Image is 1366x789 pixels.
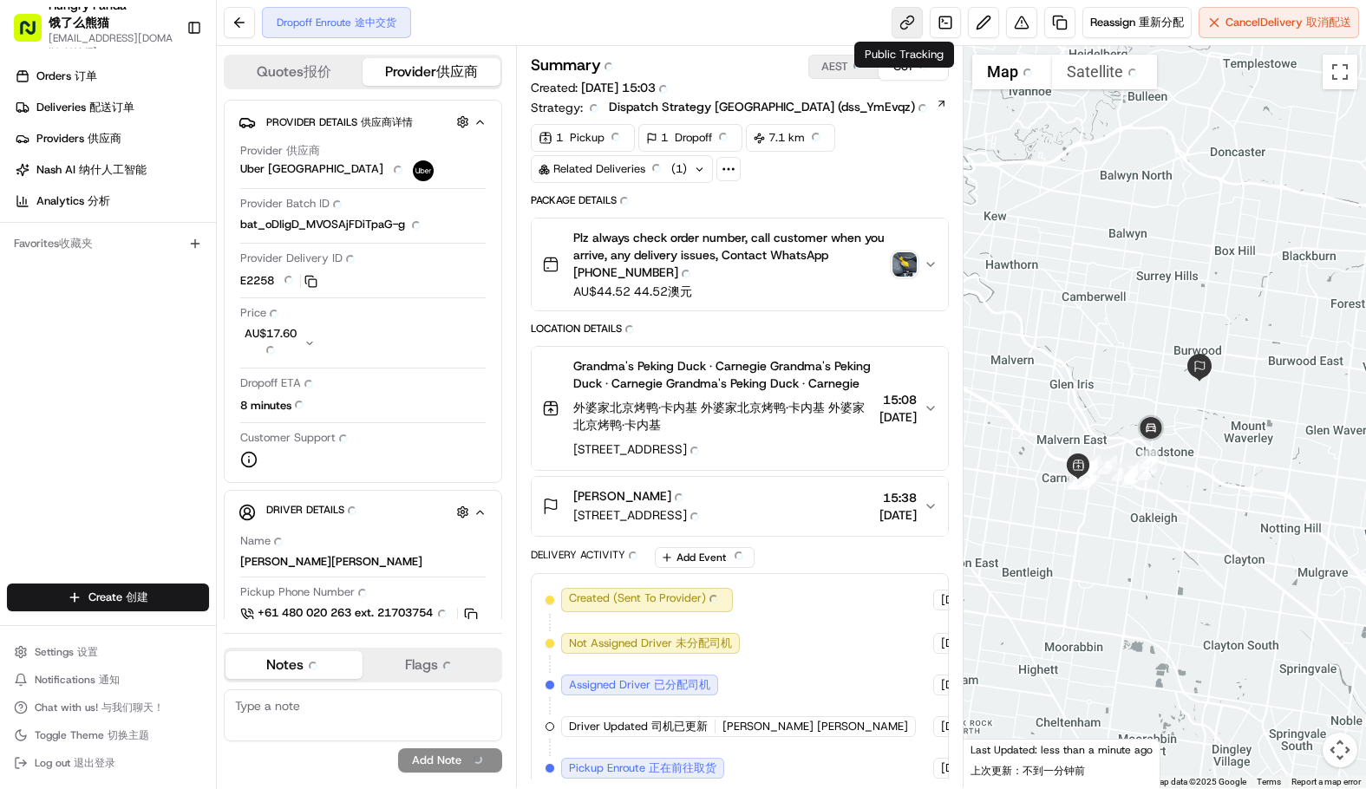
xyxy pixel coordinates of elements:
[532,347,949,470] button: Grandma's Peking Duck · Carnegie Grandma's Peking Duck · Carnegie Grandma's Peking Duck · Carnegi...
[7,668,209,692] button: Notifications 通知
[17,299,45,327] img: Asif Zaman Khan
[941,592,977,608] span: [DATE]
[225,651,363,679] button: Notes
[88,590,148,605] span: Create
[7,125,216,153] a: Providers 供应商
[1138,461,1157,480] div: 23
[49,31,173,59] button: [EMAIL_ADDRESS][DOMAIN_NAME]
[1052,55,1157,89] button: Show satellite imagery
[36,166,68,197] img: 4281594248423_2fcf9dad9f2a874258b8_72.png
[609,98,934,117] span: Dispatch Strategy [GEOGRAPHIC_DATA] (dss_YmEvqz)
[240,196,349,215] span: Provider Batch ID
[36,100,134,115] span: Deliveries
[240,143,320,159] span: Provider
[1225,15,1351,30] span: Cancel Delivery
[101,701,164,714] span: 与我们聊天！
[569,590,725,610] span: Created (Sent To Provider)
[649,760,716,775] span: 正在前往取货
[573,357,873,440] span: Grandma's Peking Duck · Carnegie Grandma's Peking Duck · Carnegie Grandma's Peking Duck · Carnegie
[35,316,49,330] img: 1736555255976-a54dd68f-1ca7-489b-9aae-adbdc363a1c4
[531,124,635,152] div: 1 Pickup
[17,17,52,52] img: Nash
[35,673,120,687] span: Notifications
[1077,471,1096,490] div: 4
[809,54,879,80] button: AEST
[7,187,216,215] a: Analytics 分析
[140,381,285,412] a: 💻API Documentation
[108,728,149,742] span: 切换主题
[581,80,656,95] span: [DATE] 15:03
[413,160,434,181] img: uber-new-logo.jpeg
[569,760,716,776] span: Pickup Enroute
[258,605,452,624] span: +61 480 020 263 ext. 21703754
[75,68,97,83] span: 订单
[531,79,675,98] span: Created:
[35,756,115,770] span: Log out
[1140,450,1159,469] div: 24
[89,100,134,114] span: 配送订单
[88,193,110,208] span: 分析
[1082,455,1101,474] div: 7
[239,498,487,526] button: Driver Details
[99,673,120,687] span: 通知
[225,58,363,86] button: Quotes
[1067,471,1086,490] div: 3
[1323,733,1357,767] button: Map camera controls
[240,533,290,552] span: Name
[122,429,210,443] a: Powered byPylon
[77,645,98,659] span: 设置
[972,55,1052,89] button: Show street map
[363,651,500,679] button: Flags
[746,124,835,152] div: 7.1 km
[88,131,121,146] span: 供应商
[239,108,487,136] button: Provider Details 供应商详情
[49,15,109,30] span: 饿了么熊猫
[573,506,706,525] span: [STREET_ADDRESS]
[7,640,209,664] button: Settings 设置
[892,252,917,277] button: photo_proof_of_pickup image
[7,230,209,258] div: Favorites
[651,719,708,734] span: 司机已更新
[531,57,620,76] h3: Summary
[7,723,209,747] button: Toggle Theme 切换主题
[531,155,713,183] div: Related Deliveries (1)
[57,269,63,283] span: •
[1139,15,1184,29] span: 重新分配
[941,636,977,651] span: [DATE]
[531,193,950,212] div: Package Details
[269,222,316,243] button: See all
[240,251,362,270] span: Provider Delivery ID
[17,225,111,239] div: Past conversations
[879,506,917,524] span: [DATE]
[295,171,316,192] button: Start new chat
[240,396,310,415] div: 8 minutes
[573,283,886,300] span: AU$44.52
[1199,7,1359,38] button: CancelDelivery 取消配送
[1122,466,1141,486] div: 10
[531,98,947,117] div: Strategy:
[240,305,285,324] span: Price
[638,124,742,152] div: 1 Dropoff
[7,62,216,90] a: Orders 订单
[144,316,150,329] span: •
[1090,15,1184,30] span: Reassign
[817,719,908,734] span: [PERSON_NAME]
[266,115,413,129] span: Provider Details
[655,547,755,568] button: Add Event
[573,400,865,433] span: 外婆家北京烤鸭·卡内基 外婆家北京烤鸭·卡内基 外婆家北京烤鸭·卡内基
[17,69,316,97] p: Welcome 👋
[36,131,121,147] span: Providers
[240,554,422,570] div: [PERSON_NAME]
[1291,777,1361,786] a: Report a map error
[35,645,98,659] span: Settings
[173,430,210,443] span: Pylon
[676,636,732,650] span: 未分配司机
[36,193,110,209] span: Analytics
[17,389,31,403] div: 📗
[964,739,1160,788] div: Last Updated: less than a minute ago
[1082,7,1192,38] button: Reassign 重新分配
[569,677,710,693] span: Assigned Driver
[1306,15,1351,29] span: 取消配送
[854,42,954,68] div: Public Tracking
[879,391,917,408] span: 15:08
